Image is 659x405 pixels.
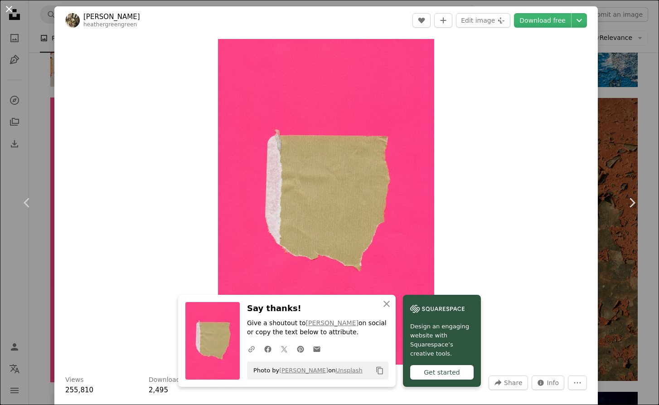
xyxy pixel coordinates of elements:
a: [PERSON_NAME] [279,367,328,374]
a: heathergreengreen [83,21,137,28]
button: Add to Collection [434,13,452,28]
h3: Say thanks! [247,302,388,315]
span: Share [504,376,522,390]
button: Stats about this image [532,376,565,390]
button: Share this image [489,376,528,390]
span: Info [547,376,559,390]
a: Share over email [309,340,325,358]
span: Design an engaging website with Squarespace’s creative tools. [410,322,474,358]
button: Like [412,13,431,28]
a: Design an engaging website with Squarespace’s creative tools.Get started [403,295,481,387]
a: Share on Twitter [276,340,292,358]
span: 255,810 [65,386,93,394]
a: Download free [514,13,571,28]
a: Unsplash [335,367,362,374]
p: Give a shoutout to on social or copy the text below to attribute. [247,319,388,337]
a: [PERSON_NAME] [306,319,359,327]
img: a piece of pink paper with a green strip [218,39,434,365]
button: More Actions [568,376,587,390]
img: file-1606177908946-d1eed1cbe4f5image [410,302,465,316]
button: Zoom in on this image [218,39,434,365]
button: Edit image [456,13,510,28]
button: Copy to clipboard [372,363,388,378]
img: Go to Heather Green's profile [65,13,80,28]
span: Photo by on [249,363,363,378]
a: Next [605,159,659,246]
a: Share on Facebook [260,340,276,358]
span: 2,495 [149,386,168,394]
a: Share on Pinterest [292,340,309,358]
div: Get started [410,365,474,380]
h3: Downloads [149,376,184,385]
h3: Views [65,376,84,385]
button: Choose download size [572,13,587,28]
a: [PERSON_NAME] [83,12,140,21]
